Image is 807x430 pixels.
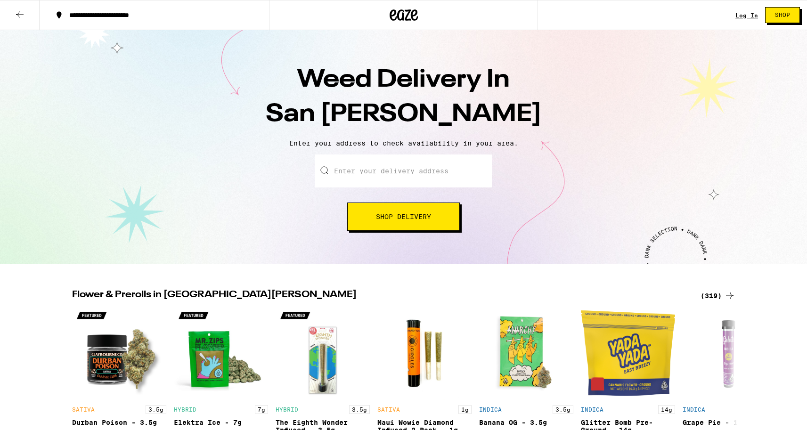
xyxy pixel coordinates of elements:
[377,306,472,400] img: Circles Eclipse - Maui Wowie Diamond Infused 2-Pack - 1g
[174,306,268,400] img: Mr. Zips - Elektra Ice - 7g
[347,203,460,231] button: Shop Delivery
[765,7,800,23] button: Shop
[658,405,675,414] p: 14g
[315,154,492,187] input: Enter your delivery address
[72,290,689,301] h2: Flower & Prerolls in [GEOGRAPHIC_DATA][PERSON_NAME]
[239,63,569,132] h1: Weed Delivery In
[458,405,472,414] p: 1g
[276,406,298,413] p: HYBRID
[775,12,790,18] span: Shop
[377,406,400,413] p: SATIVA
[349,405,370,414] p: 3.5g
[683,306,777,400] img: Gelato - Grape Pie - 1g
[553,405,573,414] p: 3.5g
[72,306,166,400] img: Claybourne Co. - Durban Poison - 3.5g
[683,406,705,413] p: INDICA
[266,102,542,127] span: San [PERSON_NAME]
[9,139,798,147] p: Enter your address to check availability in your area.
[735,12,758,18] div: Log In
[701,290,735,301] a: (319)
[174,419,268,426] div: Elektra Ice - 7g
[376,213,431,220] span: Shop Delivery
[479,406,502,413] p: INDICA
[72,406,95,413] p: SATIVA
[146,405,166,414] p: 3.5g
[581,306,675,400] img: Yada Yada - Glitter Bomb Pre-Ground - 14g
[581,406,603,413] p: INDICA
[72,419,166,426] div: Durban Poison - 3.5g
[683,419,777,426] div: Grape Pie - 1g
[255,405,268,414] p: 7g
[174,406,196,413] p: HYBRID
[479,419,573,426] div: Banana OG - 3.5g
[479,306,573,400] img: Anarchy - Banana OG - 3.5g
[276,306,370,400] img: Froot - The Eighth Wonder Infused - 3.5g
